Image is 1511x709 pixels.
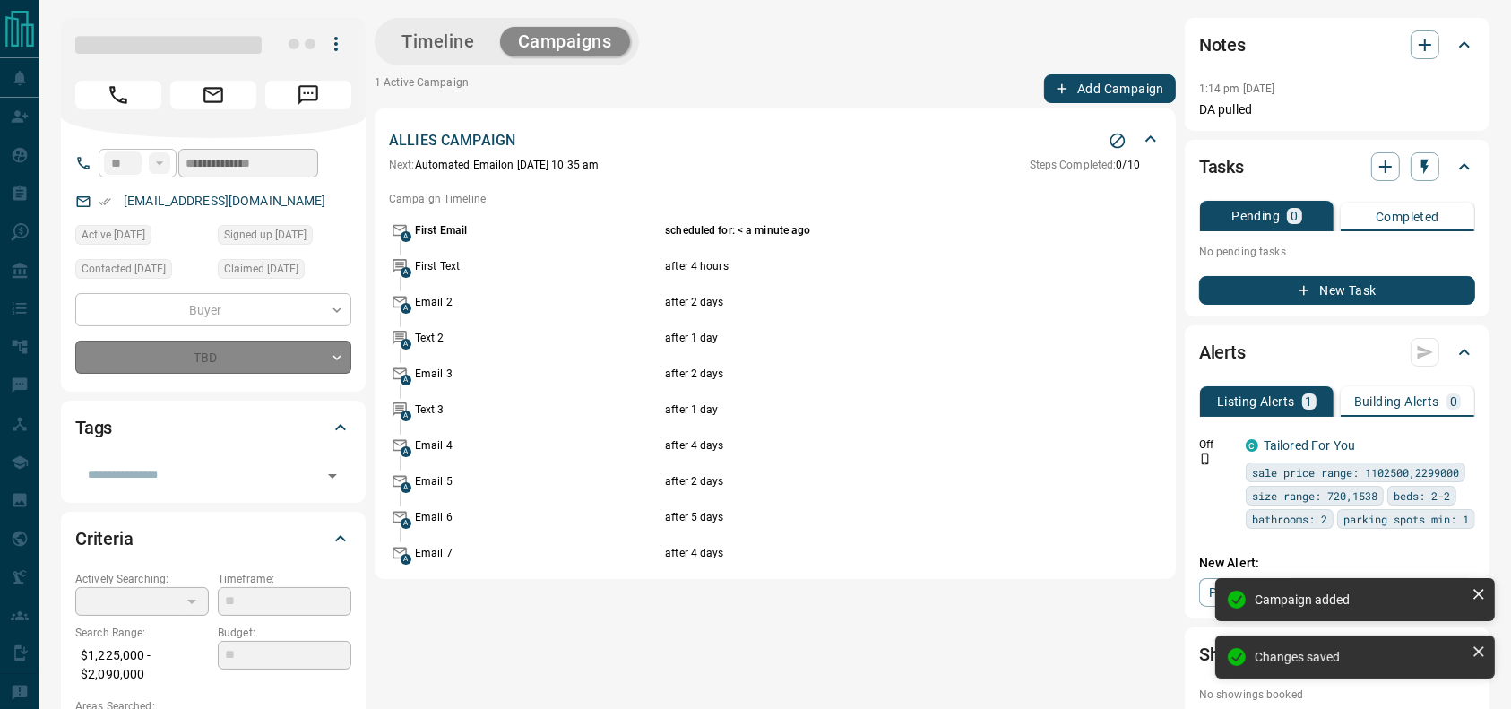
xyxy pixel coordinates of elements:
svg: Email Verified [99,195,111,208]
span: Steps Completed: [1030,159,1117,171]
p: after 2 days [665,473,1075,489]
p: 0 [1291,210,1298,222]
p: 0 / 10 [1030,157,1140,173]
div: Sun Aug 10 2025 [75,225,209,250]
a: Property [1199,578,1291,607]
span: Message [265,81,351,109]
div: TBD [75,341,351,374]
p: 1 [1306,395,1313,408]
span: A [401,554,411,565]
div: Changes saved [1255,650,1464,664]
span: parking spots min: 1 [1343,510,1469,528]
div: ALLIES CAMPAIGNStop CampaignNext:Automated Emailon [DATE] 10:35 amSteps Completed:0/10 [389,126,1161,177]
span: Contacted [DATE] [82,260,166,278]
div: Notes [1199,23,1475,66]
button: Timeline [384,27,493,56]
h2: Alerts [1199,338,1246,367]
p: Email 4 [415,437,661,454]
p: No showings booked [1199,687,1475,703]
div: Showings [1199,633,1475,676]
h2: Tags [75,413,112,442]
span: A [401,518,411,529]
p: Email 6 [415,509,661,525]
p: ALLIES CAMPAIGN [389,130,515,151]
p: scheduled for: < a minute ago [665,222,1075,238]
p: Timeframe: [218,571,351,587]
p: Completed [1376,211,1439,223]
p: after 4 days [665,545,1075,561]
p: Listing Alerts [1217,395,1295,408]
span: sale price range: 1102500,2299000 [1252,463,1459,481]
p: Text 3 [415,402,661,418]
p: First Email [415,222,661,238]
span: size range: 720,1538 [1252,487,1377,505]
span: Next: [389,159,415,171]
span: A [401,231,411,242]
button: New Task [1199,276,1475,305]
button: Stop Campaign [1104,127,1131,154]
p: $1,225,000 - $2,090,000 [75,641,209,689]
p: after 1 day [665,402,1075,418]
p: after 2 days [665,366,1075,382]
a: Tailored For You [1264,438,1355,453]
p: Email 7 [415,545,661,561]
span: Active [DATE] [82,226,145,244]
div: Sun Aug 10 2025 [218,225,351,250]
p: after 5 days [665,509,1075,525]
p: after 4 hours [665,258,1075,274]
button: Open [320,463,345,489]
a: [EMAIL_ADDRESS][DOMAIN_NAME] [124,194,326,208]
div: Tags [75,406,351,449]
span: Claimed [DATE] [224,260,298,278]
p: 1:14 pm [DATE] [1199,82,1275,95]
div: Tasks [1199,145,1475,188]
p: Email 5 [415,473,661,489]
div: condos.ca [1246,439,1258,452]
p: 1 Active Campaign [375,74,469,103]
span: A [401,267,411,278]
span: A [401,339,411,350]
span: Signed up [DATE] [224,226,307,244]
p: Actively Searching: [75,571,209,587]
p: after 4 days [665,437,1075,454]
span: Email [170,81,256,109]
button: Add Campaign [1044,74,1176,103]
div: Criteria [75,517,351,560]
span: bathrooms: 2 [1252,510,1327,528]
div: Alerts [1199,331,1475,374]
p: Search Range: [75,625,209,641]
h2: Notes [1199,30,1246,59]
p: Pending [1231,210,1280,222]
p: New Alert: [1199,554,1475,573]
p: Automated Email on [DATE] 10:35 am [389,157,599,173]
h2: Criteria [75,524,134,553]
h2: Showings [1199,640,1275,669]
p: Off [1199,437,1235,453]
span: A [401,446,411,457]
svg: Push Notification Only [1199,453,1212,465]
p: Email 2 [415,294,661,310]
span: A [401,482,411,493]
button: Campaigns [500,27,630,56]
span: A [401,303,411,314]
p: 0 [1450,395,1457,408]
p: Email 3 [415,366,661,382]
div: Campaign added [1255,592,1464,607]
p: No pending tasks [1199,238,1475,265]
div: Sun Aug 10 2025 [75,259,209,284]
span: beds: 2-2 [1394,487,1450,505]
span: Call [75,81,161,109]
div: Sun Aug 10 2025 [218,259,351,284]
p: after 2 days [665,294,1075,310]
p: Text 2 [415,330,661,346]
span: A [401,375,411,385]
p: after 1 day [665,330,1075,346]
p: Building Alerts [1354,395,1439,408]
div: Buyer [75,293,351,326]
span: A [401,411,411,421]
p: Campaign Timeline [389,191,1161,207]
p: Budget: [218,625,351,641]
h2: Tasks [1199,152,1244,181]
p: DA pulled [1199,100,1475,119]
p: First Text [415,258,661,274]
